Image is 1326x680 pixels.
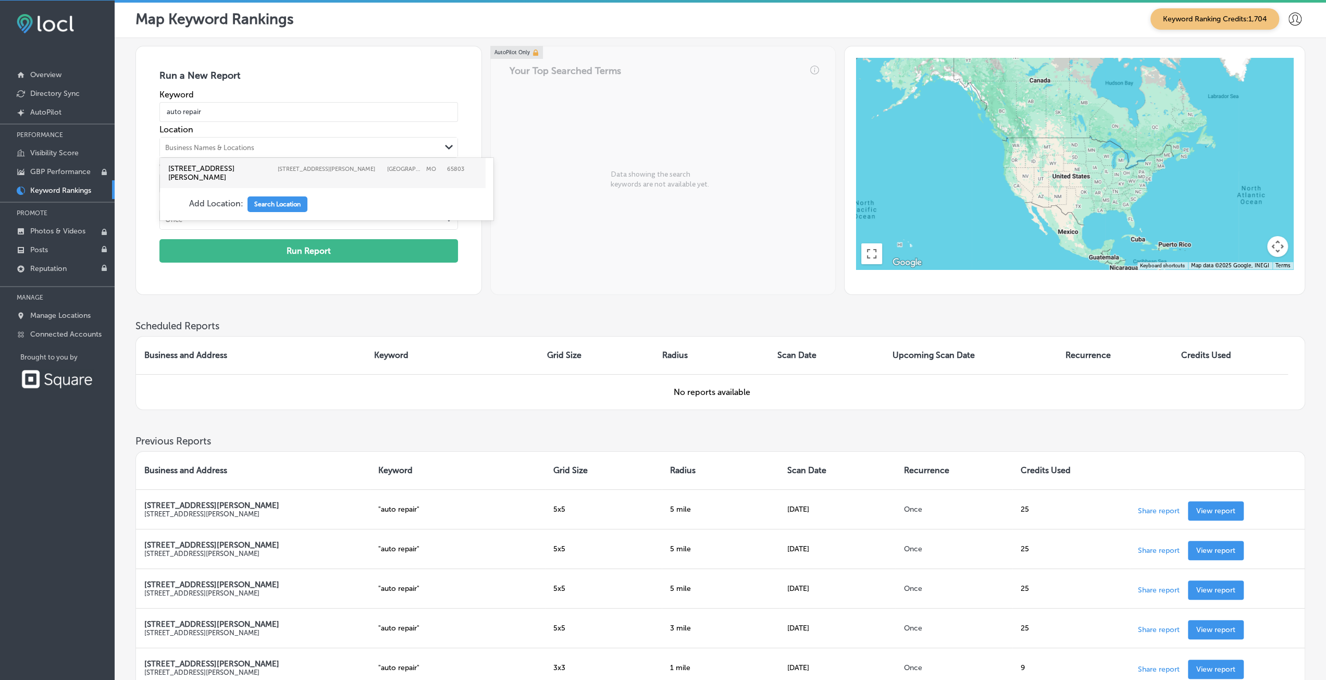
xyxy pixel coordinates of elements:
p: " auto repair " [378,505,537,514]
label: Springfield [387,166,421,172]
p: Directory Sync [30,89,80,98]
td: 5 mile [662,489,778,529]
p: [STREET_ADDRESS][PERSON_NAME] [144,589,362,597]
p: Keyword Rankings [30,186,91,195]
th: Grid Size [539,337,654,374]
td: 25 [1012,529,1129,568]
p: Share report [1138,543,1180,555]
td: [DATE] [779,608,896,648]
p: Posts [30,245,48,254]
label: 1419 E Kearney St, Springfield, MO 65803, USA [278,166,382,172]
p: Once [904,505,1004,514]
td: 25 [1012,608,1129,648]
button: Map camera controls [1267,236,1288,257]
img: fda3e92497d09a02dc62c9cd864e3231.png [17,14,74,33]
button: Run Report [159,239,458,263]
p: [STREET_ADDRESS][PERSON_NAME] [144,580,362,589]
p: [STREET_ADDRESS][PERSON_NAME] [144,550,362,558]
label: Keyword [159,90,458,100]
th: Keyword [366,337,538,374]
p: [STREET_ADDRESS][PERSON_NAME] [144,620,362,629]
th: Radius [654,337,769,374]
th: Recurrence [896,452,1012,489]
input: Search Keyword [159,97,458,127]
p: View report [1196,546,1235,555]
td: 5 x 5 [545,608,662,648]
button: Search Location [247,196,307,212]
td: 5 x 5 [545,568,662,608]
p: Add Location: [189,199,243,208]
p: GBP Performance [30,167,91,176]
a: View report [1188,580,1244,600]
th: Radius [662,452,778,489]
p: Brought to you by [20,353,115,361]
td: 25 [1012,568,1129,608]
p: " auto repair " [378,624,537,633]
p: Reputation [30,264,67,273]
td: [DATE] [779,568,896,608]
th: Credits Used [1173,337,1288,374]
td: 5 x 5 [545,529,662,568]
th: Credits Used [1012,452,1129,489]
p: [STREET_ADDRESS][PERSON_NAME] [144,629,362,637]
button: Toggle fullscreen view [861,243,882,264]
p: View report [1196,625,1235,634]
p: " auto repair " [378,545,537,553]
th: Scan Date [779,452,896,489]
label: Location [159,125,458,134]
p: [STREET_ADDRESS][PERSON_NAME] [144,659,362,669]
p: View report [1196,665,1235,674]
img: Google [890,256,924,269]
th: Scan Date [769,337,884,374]
td: [DATE] [779,529,896,568]
td: 5 mile [662,529,778,568]
img: Square [20,369,93,389]
p: Photos & Videos [30,227,85,236]
th: Upcoming Scan Date [884,337,1057,374]
p: Once [904,584,1004,593]
td: 25 [1012,489,1129,529]
p: Share report [1138,503,1180,515]
p: [STREET_ADDRESS][PERSON_NAME] [144,540,362,550]
h3: Run a New Report [159,70,458,90]
p: Share report [1138,583,1180,595]
p: Manage Locations [30,311,91,320]
p: Overview [30,70,61,79]
p: " auto repair " [378,663,537,672]
label: Grid Size [159,160,194,170]
p: AutoPilot [30,108,61,117]
td: [DATE] [779,489,896,529]
td: 5 x 5 [545,489,662,529]
a: Open this area in Google Maps (opens a new window) [890,256,924,269]
th: Keyword [370,452,545,489]
p: " auto repair " [378,584,537,593]
td: 5 mile [662,568,778,608]
a: View report [1188,541,1244,560]
a: View report [1188,620,1244,639]
p: Map Keyword Rankings [135,10,294,28]
td: No reports available [136,374,1288,410]
p: [STREET_ADDRESS][PERSON_NAME] [144,510,362,518]
th: Business and Address [136,452,370,489]
p: Connected Accounts [30,330,102,339]
div: Business Names & Locations [165,143,254,151]
h3: Scheduled Reports [135,320,1305,332]
p: Visibility Score [30,149,79,157]
label: Recurrence [159,196,458,206]
p: Once [904,545,1004,553]
p: View report [1196,506,1235,515]
label: MO [426,166,442,172]
p: Once [904,663,1004,672]
p: Share report [1138,622,1180,634]
span: Map data ©2025 Google, INEGI [1191,263,1269,269]
th: Recurrence [1057,337,1172,374]
label: 65803 [447,166,481,172]
p: [STREET_ADDRESS][PERSON_NAME] [144,501,362,510]
label: 1419 E Kearney St [168,164,272,182]
th: Grid Size [545,452,662,489]
span: Keyword Ranking Credits: 1,704 [1150,8,1279,30]
p: Share report [1138,662,1180,674]
p: [STREET_ADDRESS][PERSON_NAME] [144,669,362,676]
p: Once [904,624,1004,633]
td: 3 mile [662,608,778,648]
